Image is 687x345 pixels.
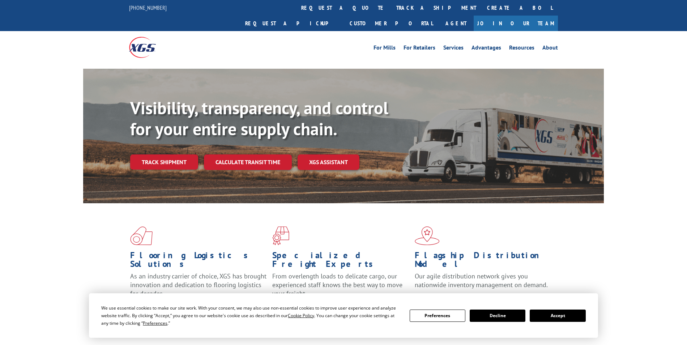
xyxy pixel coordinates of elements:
span: Preferences [143,320,167,326]
img: xgs-icon-total-supply-chain-intelligence-red [130,226,153,245]
span: Cookie Policy [288,312,314,319]
div: Cookie Consent Prompt [89,293,598,338]
a: Join Our Team [474,16,558,31]
a: Request a pickup [240,16,344,31]
b: Visibility, transparency, and control for your entire supply chain. [130,97,388,140]
button: Decline [470,310,525,322]
a: Track shipment [130,154,198,170]
div: We use essential cookies to make our site work. With your consent, we may also use non-essential ... [101,304,401,327]
h1: Flooring Logistics Solutions [130,251,267,272]
span: As an industry carrier of choice, XGS has brought innovation and dedication to flooring logistics... [130,272,266,298]
p: From overlength loads to delicate cargo, our experienced staff knows the best way to move your fr... [272,272,409,304]
a: About [542,45,558,53]
a: [PHONE_NUMBER] [129,4,167,11]
a: Customer Portal [344,16,438,31]
a: Calculate transit time [204,154,292,170]
img: xgs-icon-flagship-distribution-model-red [415,226,440,245]
button: Accept [530,310,585,322]
button: Preferences [410,310,465,322]
a: XGS ASSISTANT [298,154,359,170]
img: xgs-icon-focused-on-flooring-red [272,226,289,245]
a: Services [443,45,464,53]
h1: Specialized Freight Experts [272,251,409,272]
h1: Flagship Distribution Model [415,251,551,272]
span: Our agile distribution network gives you nationwide inventory management on demand. [415,272,548,289]
a: Resources [509,45,534,53]
a: For Mills [374,45,396,53]
a: Agent [438,16,474,31]
a: For Retailers [404,45,435,53]
a: Advantages [471,45,501,53]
